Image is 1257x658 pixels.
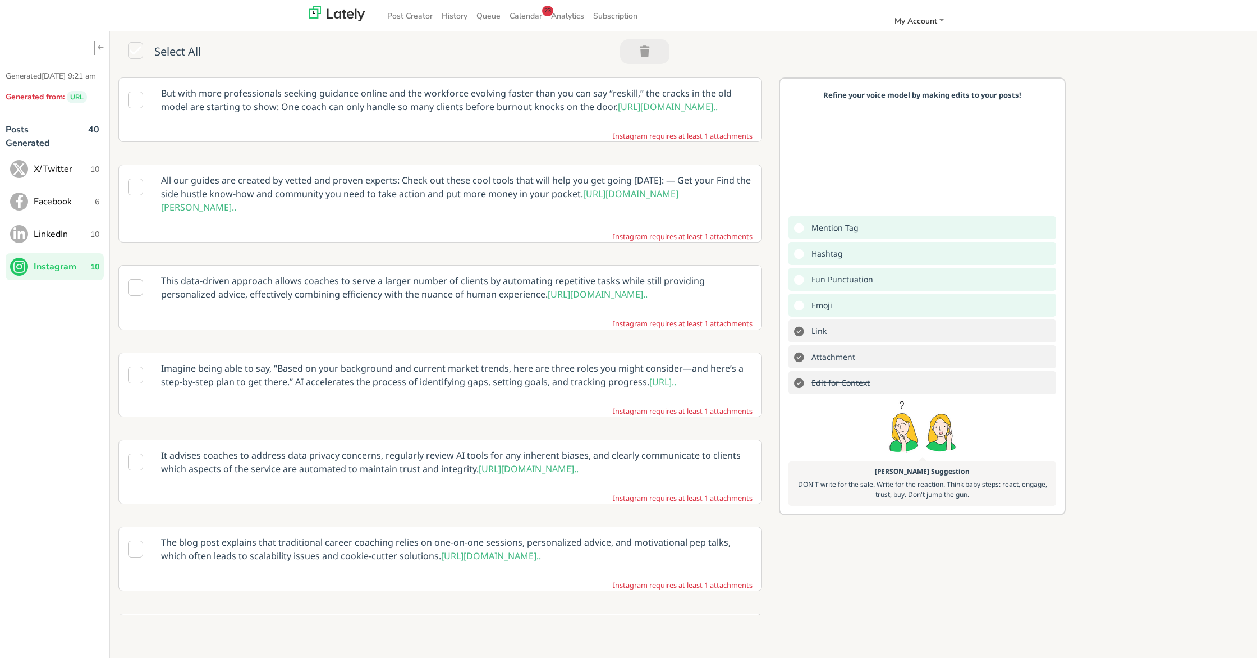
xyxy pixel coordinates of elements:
[383,7,437,25] a: Post Creator
[90,229,99,240] span: 10
[806,374,873,391] s: Double-check the A.I. to make sure nothing wonky got thru.
[798,479,1047,499] span: DON'T write for the sale. Write for the reaction. Think baby steps: react, engage, trust, buy. Do...
[613,493,753,504] small: Instagram requires at least 1 attachments
[153,614,761,658] p: In contrast, an AI-powered approach uses data-driven insights and automation to analyze resumes, ...
[806,271,876,287] span: Add exclamation marks, ellipses, etc. to better communicate tone.
[309,6,365,21] img: lately_logo_nav.700ca2e7.jpg
[34,195,95,208] span: Facebook
[613,231,753,242] small: Instagram requires at least 1 attachments
[441,550,541,562] span: [URL][DOMAIN_NAME]..
[505,7,547,25] a: Calendar23
[34,227,90,241] span: LinkedIn
[153,353,761,397] p: Imagine being able to say, “Based on your background and current market trends, here are three ro...
[649,376,676,388] span: [URL]..
[67,91,87,103] span: URL
[806,220,861,236] span: Add mention tags to leverage the sharing power of others.
[806,349,858,365] s: Add a video or photo or swap out the default image from any link for increased visual appeal.
[153,440,761,484] p: It advises coaches to address data privacy concerns, regularly review AI tools for any inherent b...
[806,245,846,262] span: Add hashtags for context vs. index rankings for increased engagement.
[510,11,542,21] span: Calendar
[875,467,970,476] b: [PERSON_NAME] Suggestion
[153,266,761,309] p: This data-driven approach allows coaches to serve a larger number of clients by automating repeti...
[548,288,648,300] span: [URL][DOMAIN_NAME]..
[6,123,66,150] p: Posts Generated
[613,406,753,417] small: Instagram requires at least 1 attachments
[589,7,642,25] a: Subscription
[613,580,753,591] small: Instagram requires at least 1 attachments
[90,163,99,175] span: 10
[161,188,678,213] span: [URL][DOMAIN_NAME][PERSON_NAME]..
[613,318,753,329] small: Instagram requires at least 1 attachments
[88,123,99,156] span: 40
[90,261,99,273] span: 10
[479,463,579,475] span: [URL][DOMAIN_NAME]..
[547,7,589,25] a: Analytics
[154,44,201,62] span: Select All
[34,260,90,273] span: Instagram
[95,196,99,208] span: 6
[613,131,753,141] small: Instagram requires at least 1 attachments
[618,100,718,113] span: [URL][DOMAIN_NAME]..
[890,12,948,30] a: My Account
[806,297,835,313] span: Add emojis to clarify and drive home the tone of your message.
[1185,624,1246,652] iframe: Opens a widget where you can find more information
[34,162,90,176] span: X/Twitter
[437,7,472,25] a: History
[6,92,65,102] span: Generated from:
[42,71,96,81] span: [DATE] 9:21 am
[6,156,104,182] button: X/Twitter10
[806,323,829,339] s: Add a link to drive traffic to a website or landing page.
[6,253,104,280] button: Instagram10
[886,397,958,459] img: suggestion.75af8b33.png
[6,188,104,215] button: Facebook6
[472,7,505,25] a: Queue
[894,16,937,26] span: My Account
[153,165,761,222] p: All our guides are created by vetted and proven experts: Check out these cool tools that will hel...
[153,78,761,122] p: But with more professionals seeking guidance online and the workforce evolving faster than you ca...
[153,527,761,571] p: The blog post explains that traditional career coaching relies on one-on-one sessions, personaliz...
[542,6,553,16] a: 23
[620,39,669,64] button: Trash 0 Post
[794,90,1050,101] p: Refine your voice model by making edits to your posts!
[6,221,104,248] button: LinkedIn10
[6,70,104,82] p: Generated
